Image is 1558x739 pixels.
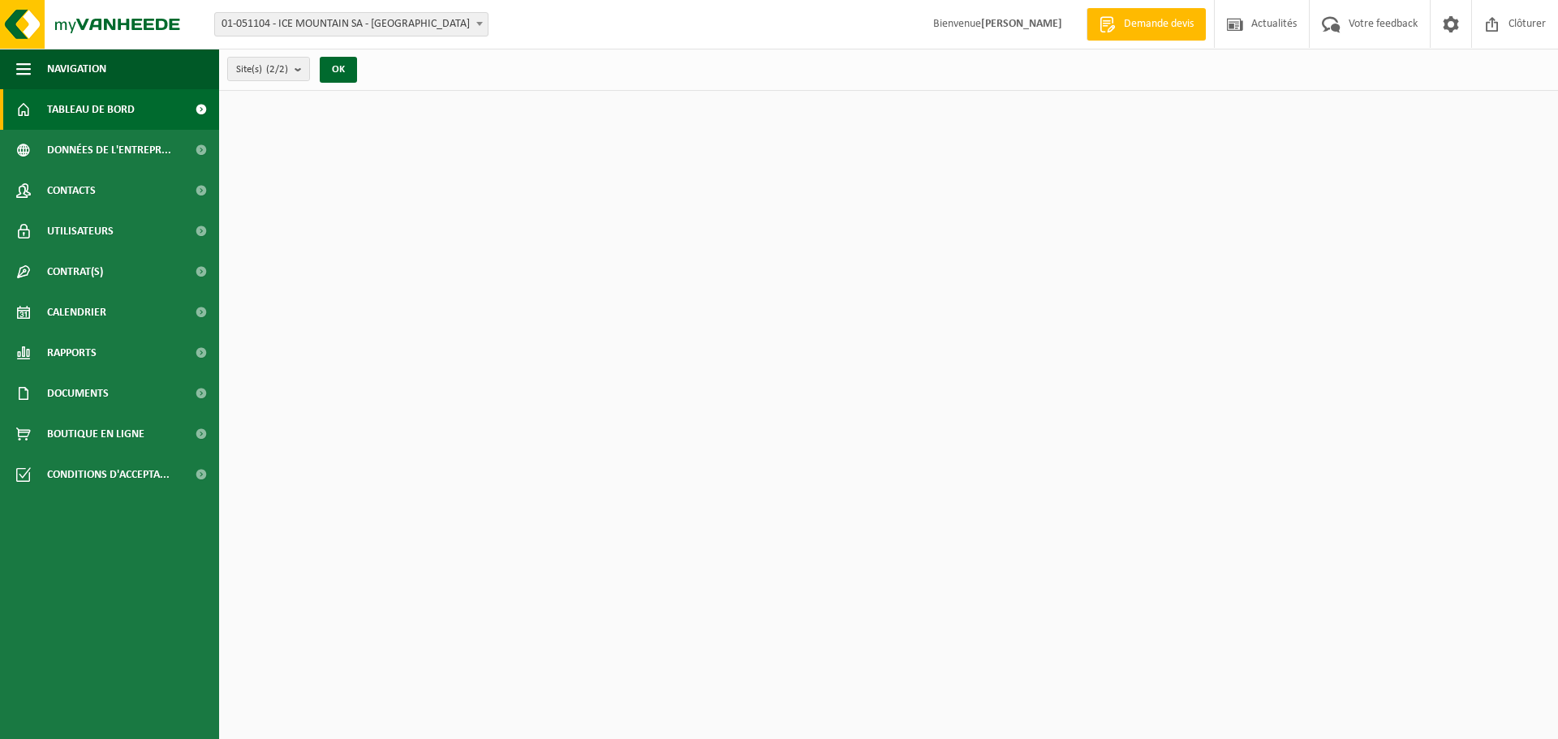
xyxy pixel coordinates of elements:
[215,13,488,36] span: 01-051104 - ICE MOUNTAIN SA - COMINES
[47,373,109,414] span: Documents
[47,89,135,130] span: Tableau de bord
[236,58,288,82] span: Site(s)
[1087,8,1206,41] a: Demande devis
[47,454,170,495] span: Conditions d'accepta...
[266,64,288,75] count: (2/2)
[47,414,144,454] span: Boutique en ligne
[47,211,114,251] span: Utilisateurs
[47,130,171,170] span: Données de l'entrepr...
[981,18,1062,30] strong: [PERSON_NAME]
[47,292,106,333] span: Calendrier
[47,49,106,89] span: Navigation
[214,12,488,37] span: 01-051104 - ICE MOUNTAIN SA - COMINES
[320,57,357,83] button: OK
[47,251,103,292] span: Contrat(s)
[227,57,310,81] button: Site(s)(2/2)
[47,333,97,373] span: Rapports
[1120,16,1198,32] span: Demande devis
[47,170,96,211] span: Contacts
